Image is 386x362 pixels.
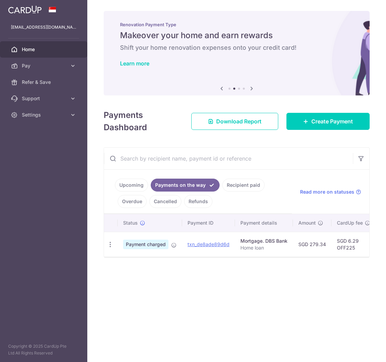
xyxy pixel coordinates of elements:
span: CardUp fee [337,220,363,226]
h5: Makeover your home and earn rewards [120,30,353,41]
span: Refer & Save [22,79,67,86]
td: SGD 279.34 [293,232,331,257]
input: Search by recipient name, payment id or reference [104,148,353,169]
iframe: Opens a widget where you can find more information [342,342,379,359]
a: Overdue [118,195,147,208]
span: Home [22,46,67,53]
a: Download Report [191,113,278,130]
a: txn_de8ade89d6d [188,241,229,247]
td: SGD 6.29 OFF225 [331,232,376,257]
a: Create Payment [286,113,370,130]
div: Mortgage. DBS Bank [240,238,287,244]
a: Learn more [120,60,149,67]
th: Payment details [235,214,293,232]
th: Payment ID [182,214,235,232]
a: Payments on the way [151,179,220,192]
a: Recipient paid [222,179,265,192]
span: Status [123,220,138,226]
span: Pay [22,62,67,69]
span: Settings [22,111,67,118]
span: Amount [298,220,316,226]
span: Download Report [216,117,262,125]
h4: Payments Dashboard [104,109,179,134]
img: CardUp [8,5,42,14]
span: Payment charged [123,240,168,249]
span: Support [22,95,67,102]
span: Read more on statuses [300,188,354,195]
span: Create Payment [311,117,353,125]
a: Read more on statuses [300,188,361,195]
p: Home loan [240,244,287,251]
img: Renovation banner [104,11,370,95]
a: Upcoming [115,179,148,192]
h6: Shift your home renovation expenses onto your credit card! [120,44,353,52]
p: Renovation Payment Type [120,22,353,27]
a: Refunds [184,195,212,208]
a: Cancelled [149,195,181,208]
p: [EMAIL_ADDRESS][DOMAIN_NAME] [11,24,76,31]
